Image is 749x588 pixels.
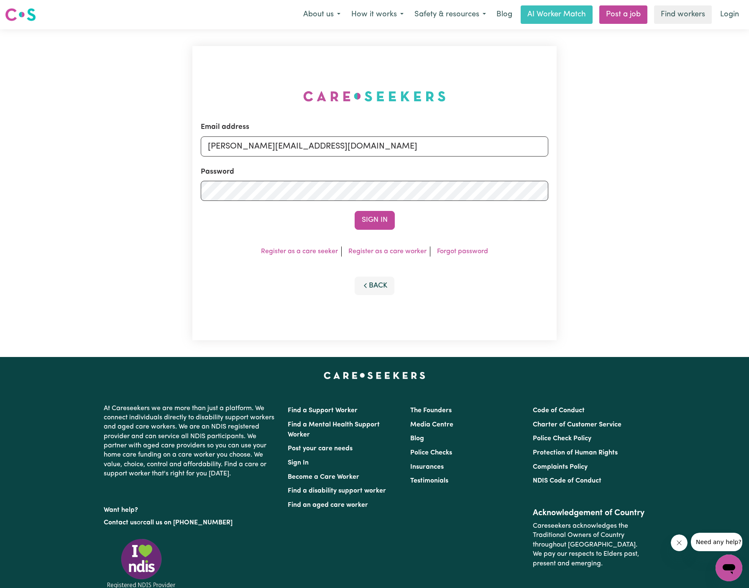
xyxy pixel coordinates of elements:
a: Find a Mental Health Support Worker [288,421,380,438]
a: Blog [491,5,517,24]
a: Become a Care Worker [288,474,359,480]
p: Want help? [104,502,278,515]
a: Media Centre [410,421,453,428]
a: The Founders [410,407,452,414]
a: Insurances [410,464,444,470]
a: Sign In [288,460,309,466]
button: Sign In [355,211,395,229]
a: AI Worker Match [521,5,593,24]
a: Careseekers logo [5,5,36,24]
a: Charter of Customer Service [533,421,621,428]
h2: Acknowledgement of Country [533,508,645,518]
button: About us [298,6,346,23]
a: Blog [410,435,424,442]
img: Careseekers logo [5,7,36,22]
a: NDIS Code of Conduct [533,478,601,484]
a: Contact us [104,519,137,526]
a: Post your care needs [288,445,353,452]
label: Email address [201,122,249,133]
button: Safety & resources [409,6,491,23]
a: Forgot password [437,248,488,255]
p: or [104,515,278,531]
p: Careseekers acknowledges the Traditional Owners of Country throughout [GEOGRAPHIC_DATA]. We pay o... [533,518,645,572]
iframe: Button to launch messaging window [716,555,742,581]
button: How it works [346,6,409,23]
a: Post a job [599,5,647,24]
a: Find workers [654,5,712,24]
input: Email address [201,136,549,157]
iframe: Message from company [691,533,742,551]
a: Code of Conduct [533,407,585,414]
a: Login [715,5,744,24]
button: Back [355,277,395,295]
a: Police Checks [410,449,452,456]
p: At Careseekers we are more than just a platform. We connect individuals directly to disability su... [104,401,278,482]
a: Register as a care seeker [261,248,338,255]
a: Protection of Human Rights [533,449,618,456]
a: Police Check Policy [533,435,591,442]
a: call us on [PHONE_NUMBER] [143,519,233,526]
a: Careseekers home page [324,372,425,379]
a: Testimonials [410,478,448,484]
label: Password [201,167,234,177]
iframe: Close message [671,534,688,551]
a: Complaints Policy [533,464,588,470]
a: Register as a care worker [348,248,427,255]
a: Find a disability support worker [288,488,386,494]
a: Find a Support Worker [288,407,358,414]
a: Find an aged care worker [288,502,368,508]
